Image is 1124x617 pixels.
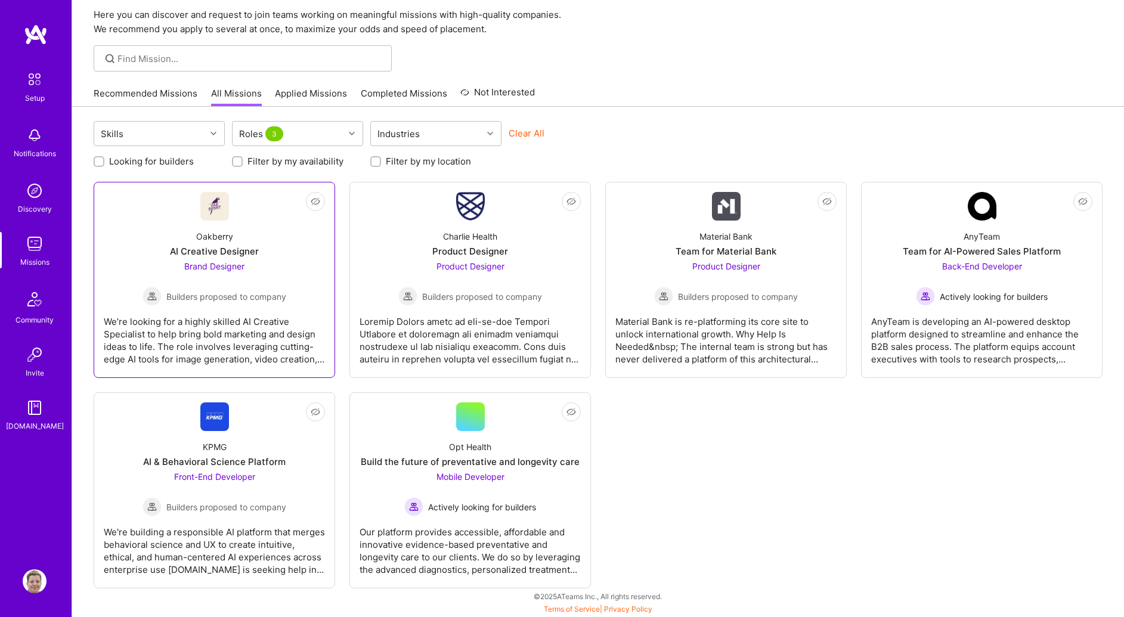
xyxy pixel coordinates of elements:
div: Team for AI-Powered Sales Platform [903,245,1061,258]
i: icon Chevron [349,131,355,137]
img: Company Logo [200,402,229,431]
div: AnyTeam [964,230,1000,243]
div: We're building a responsible AI platform that merges behavioral science and UX to create intuitiv... [104,516,325,576]
img: bell [23,123,47,147]
div: [DOMAIN_NAME] [6,420,64,432]
img: Actively looking for builders [916,287,935,306]
button: Clear All [509,127,544,139]
div: Community [16,314,54,326]
img: teamwork [23,232,47,256]
span: | [544,604,652,613]
a: Not Interested [460,85,535,107]
div: AI Creative Designer [170,245,259,258]
div: Charlie Health [443,230,497,243]
img: logo [24,24,48,45]
div: AI & Behavioral Science Platform [143,455,286,468]
i: icon EyeClosed [566,197,576,206]
a: User Avatar [20,569,49,593]
div: Notifications [14,147,56,160]
div: Discovery [18,203,52,215]
img: setup [22,67,47,92]
i: icon Chevron [210,131,216,137]
div: Missions [20,256,49,268]
label: Looking for builders [109,155,194,168]
img: Invite [23,343,47,367]
img: guide book [23,396,47,420]
a: Company LogoMaterial BankTeam for Material BankProduct Designer Builders proposed to companyBuild... [615,192,837,368]
label: Filter by my location [386,155,471,168]
div: KPMG [203,441,227,453]
a: All Missions [211,87,262,107]
i: icon EyeClosed [566,407,576,417]
a: Company LogoOakberryAI Creative DesignerBrand Designer Builders proposed to companyBuilders propo... [104,192,325,368]
div: Opt Health [449,441,491,453]
a: Completed Missions [361,87,447,107]
span: Product Designer [436,261,504,271]
span: Brand Designer [184,261,244,271]
div: We’re looking for a highly skilled AI Creative Specialist to help bring bold marketing and design... [104,306,325,365]
span: Product Designer [692,261,760,271]
span: Builders proposed to company [166,501,286,513]
img: User Avatar [23,569,47,593]
div: Roles [236,125,289,142]
div: Material Bank [699,230,753,243]
div: Loremip Dolors ametc ad eli-se-doe Tempori Utlabore et doloremagn ali enimadm veniamqui nostrudex... [360,306,581,365]
span: Builders proposed to company [422,290,542,303]
i: icon EyeClosed [1078,197,1088,206]
img: Builders proposed to company [654,287,673,306]
img: Company Logo [200,192,229,221]
img: Community [20,285,49,314]
div: AnyTeam is developing an AI-powered desktop platform designed to streamline and enhance the B2B s... [871,306,1092,365]
span: Mobile Developer [436,472,504,482]
span: Front-End Developer [174,472,255,482]
img: Company Logo [968,192,996,221]
img: Company Logo [456,192,485,221]
img: Company Logo [712,192,741,221]
div: Skills [98,125,126,142]
div: Product Designer [432,245,508,258]
div: Setup [25,92,45,104]
a: Opt HealthBuild the future of preventative and longevity careMobile Developer Actively looking fo... [360,402,581,578]
img: Builders proposed to company [143,497,162,516]
span: Back-End Developer [942,261,1022,271]
div: Invite [26,367,44,379]
a: Applied Missions [275,87,347,107]
div: Material Bank is re-platforming its core site to unlock international growth. Why Help Is Needed&... [615,306,837,365]
span: Actively looking for builders [940,290,1048,303]
img: Builders proposed to company [398,287,417,306]
input: Find Mission... [117,52,383,65]
i: icon EyeClosed [822,197,832,206]
img: discovery [23,179,47,203]
a: Recommended Missions [94,87,197,107]
a: Company LogoCharlie HealthProduct DesignerProduct Designer Builders proposed to companyBuilders p... [360,192,581,368]
a: Privacy Policy [604,604,652,613]
img: Builders proposed to company [143,287,162,306]
div: Industries [374,125,423,142]
label: Filter by my availability [247,155,343,168]
i: icon EyeClosed [311,407,320,417]
span: Builders proposed to company [166,290,286,303]
div: Build the future of preventative and longevity care [361,455,580,468]
p: Here you can discover and request to join teams working on meaningful missions with high-quality ... [94,8,1103,36]
i: icon SearchGrey [103,52,117,66]
div: © 2025 ATeams Inc., All rights reserved. [72,581,1124,611]
a: Company LogoKPMGAI & Behavioral Science PlatformFront-End Developer Builders proposed to companyB... [104,402,325,578]
div: Team for Material Bank [676,245,776,258]
a: Terms of Service [544,604,600,613]
div: Our platform provides accessible, affordable and innovative evidence-based preventative and longe... [360,516,581,576]
i: icon EyeClosed [311,197,320,206]
span: 3 [265,126,283,141]
div: Oakberry [196,230,233,243]
a: Company LogoAnyTeamTeam for AI-Powered Sales PlatformBack-End Developer Actively looking for buil... [871,192,1092,368]
img: Actively looking for builders [404,497,423,516]
i: icon Chevron [487,131,493,137]
span: Builders proposed to company [678,290,798,303]
span: Actively looking for builders [428,501,536,513]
